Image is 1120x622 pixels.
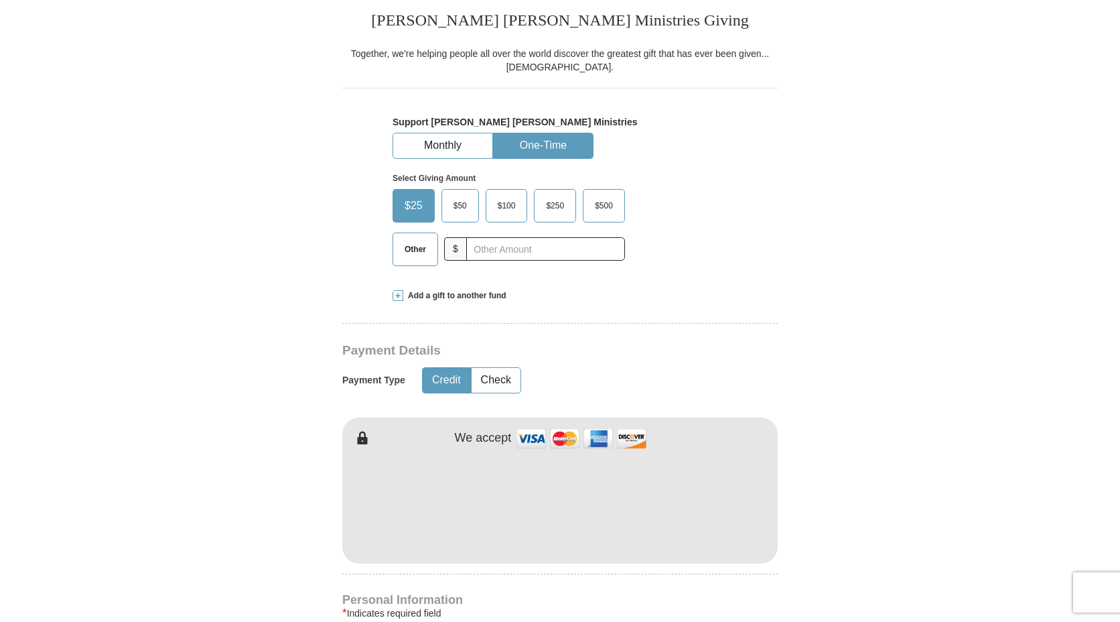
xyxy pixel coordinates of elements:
span: $50 [447,196,474,216]
span: Other [398,239,433,259]
h4: Personal Information [342,595,778,605]
input: Other Amount [466,237,625,261]
h5: Support [PERSON_NAME] [PERSON_NAME] Ministries [393,117,727,128]
button: Credit [423,368,470,393]
span: $ [444,237,467,261]
h4: We accept [455,431,512,446]
span: Add a gift to another fund [403,290,506,302]
button: Check [472,368,520,393]
img: credit cards accepted [514,424,648,453]
button: One-Time [494,133,593,158]
span: $25 [398,196,429,216]
span: $500 [588,196,620,216]
span: $100 [491,196,522,216]
div: Indicates required field [342,605,778,621]
h5: Payment Type [342,375,405,386]
h3: Payment Details [342,343,684,359]
strong: Select Giving Amount [393,174,476,183]
span: $250 [539,196,571,216]
button: Monthly [393,133,492,158]
div: Together, we're helping people all over the world discover the greatest gift that has ever been g... [342,47,778,74]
